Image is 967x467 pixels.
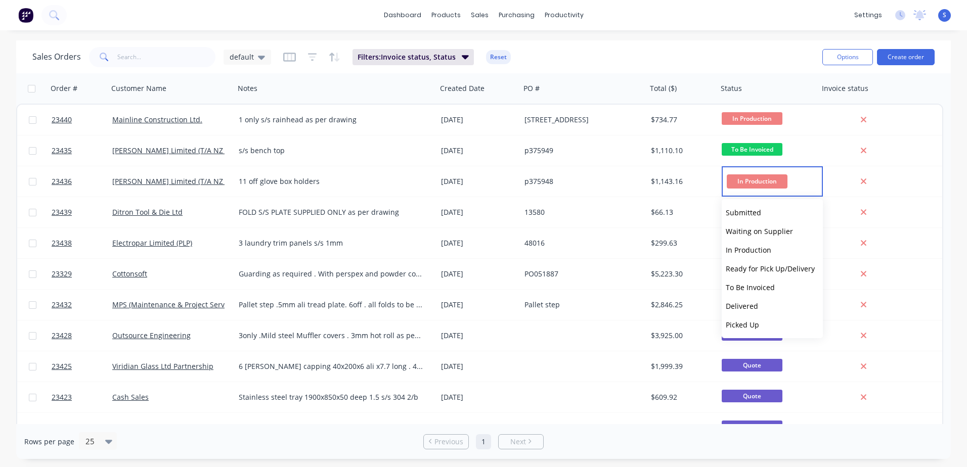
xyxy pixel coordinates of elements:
[52,135,112,166] a: 23435
[441,176,516,186] div: [DATE]
[722,112,782,125] span: In Production
[722,359,782,371] span: Quote
[52,351,112,382] a: 23425
[822,83,868,94] div: Invoice status
[419,434,548,449] ul: Pagination
[722,259,823,278] button: Ready for Pick Up/Delivery
[722,297,823,315] button: Delivered
[52,269,72,279] span: 23329
[441,238,516,248] div: [DATE]
[651,115,711,125] div: $734.77
[52,176,72,186] span: 23436
[726,226,793,236] span: Waiting on Supplier
[510,437,526,447] span: Next
[722,421,782,433] span: Quote
[726,245,771,255] span: In Production
[441,423,516,433] div: [DATE]
[239,115,423,125] div: 1 only s/s rainhead as per drawing
[112,146,266,155] a: [PERSON_NAME] Limited (T/A NZ Creameries)
[239,331,423,341] div: 3only .Mild steel Muffler covers . 3mm hot roll as per drawings .Painting is up to customer to so...
[441,269,516,279] div: [DATE]
[466,8,494,23] div: sales
[722,278,823,297] button: To Be Invoiced
[424,437,468,447] a: Previous page
[441,146,516,156] div: [DATE]
[726,283,775,292] span: To Be Invoiced
[726,320,759,330] span: Picked Up
[499,437,543,447] a: Next page
[722,222,823,241] button: Waiting on Supplier
[822,49,873,65] button: Options
[52,361,72,371] span: 23425
[112,361,213,371] a: Viridian Glass Ltd Partnership
[112,207,183,217] a: Ditron Tool & Die Ltd
[112,238,192,248] a: Electropar Limited (PLP)
[51,83,77,94] div: Order #
[651,392,711,402] div: $609.92
[52,228,112,258] a: 23438
[112,269,147,278] a: Cottonsoft
[230,52,254,62] span: default
[379,8,426,23] a: dashboard
[524,269,637,279] div: PO051887
[943,11,946,20] span: S
[238,83,257,94] div: Notes
[722,241,823,259] button: In Production
[112,115,202,124] a: Mainline Construction Ltd.
[651,331,711,341] div: $3,925.00
[112,176,266,186] a: [PERSON_NAME] Limited (T/A NZ Creameries)
[117,47,216,67] input: Search...
[727,174,787,188] span: In Production
[524,207,637,217] div: 13580
[52,259,112,289] a: 23329
[52,238,72,248] span: 23438
[524,146,637,156] div: p375949
[524,115,637,125] div: [STREET_ADDRESS]
[52,382,112,412] a: 23423
[52,290,112,320] a: 23432
[441,361,516,371] div: [DATE]
[239,300,423,310] div: Pallet step .5mm ali tread plate. 6off . all folds to be 90 degrees as our press will not over be...
[426,8,466,23] div: products
[726,264,815,273] span: Ready for Pick Up/Delivery
[52,105,112,135] a: 23440
[52,392,72,402] span: 23423
[540,8,589,23] div: productivity
[650,83,677,94] div: Total ($)
[52,197,112,227] a: 23439
[239,238,423,248] div: 3 laundry trim panels s/s 1mm
[441,207,516,217] div: [DATE]
[18,8,33,23] img: Factory
[524,238,637,248] div: 48016
[52,115,72,125] span: 23440
[239,146,423,156] div: s/s bench top
[112,423,252,433] a: MPS (Maintenance & Project Services Ltd)
[651,238,711,248] div: $299.63
[239,269,423,279] div: Guarding as required . With perspex and powder coated
[722,390,782,402] span: Quote
[722,315,823,334] button: Picked Up
[722,203,823,222] button: Submitted
[441,115,516,125] div: [DATE]
[494,8,540,23] div: purchasing
[651,146,711,156] div: $1,110.10
[722,143,782,156] span: To Be Invoiced
[476,434,491,449] a: Page 1 is your current page
[849,8,887,23] div: settings
[112,300,252,309] a: MPS (Maintenance & Project Services Ltd)
[441,392,516,402] div: [DATE]
[353,49,474,65] button: Filters:Invoice status, Status
[52,320,112,351] a: 23428
[52,207,72,217] span: 23439
[52,331,72,341] span: 23428
[726,208,761,217] span: Submitted
[112,392,149,402] a: Cash Sales
[24,437,74,447] span: Rows per page
[486,50,511,64] button: Reset
[651,269,711,279] div: $5,223.30
[651,300,711,310] div: $2,846.25
[52,166,112,197] a: 23436
[111,83,166,94] div: Customer Name
[651,176,711,186] div: $1,143.16
[239,392,423,402] div: Stainless steel tray 1900x850x50 deep 1.5 s/s 304 2/b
